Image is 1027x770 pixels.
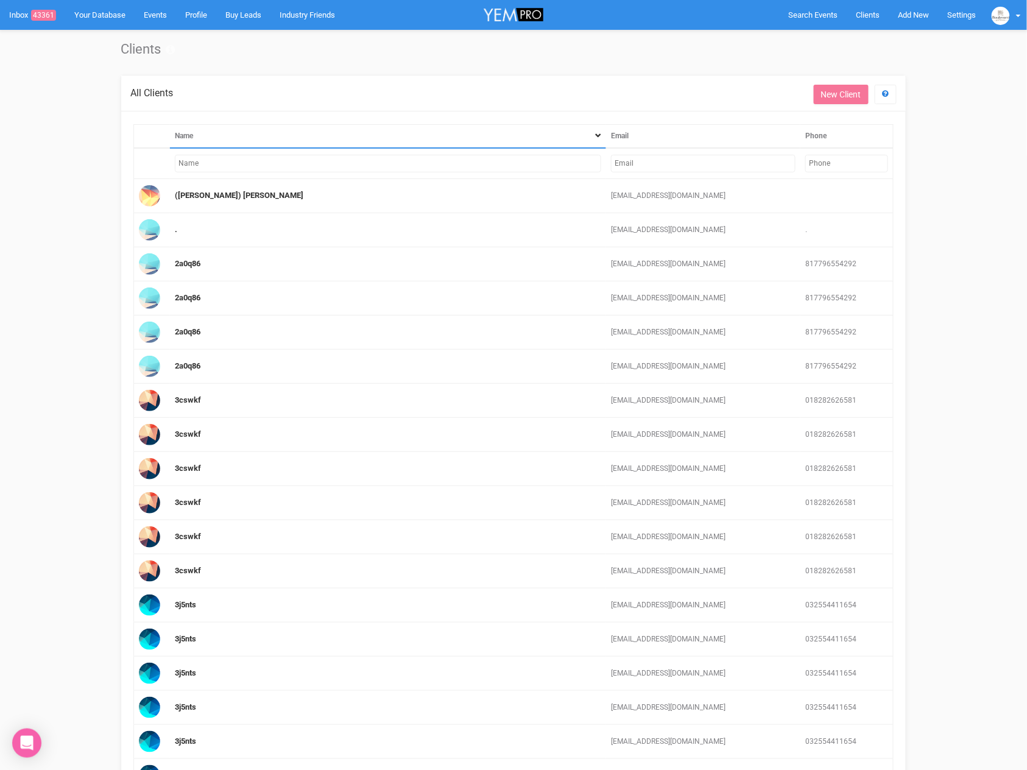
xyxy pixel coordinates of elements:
td: 032554411654 [800,691,893,725]
img: Profile Image [139,356,160,377]
a: 3j5nts [175,702,196,712]
a: 3j5nts [175,600,196,609]
td: 018282626581 [800,486,893,520]
img: Profile Image [139,322,160,343]
img: Profile Image [139,288,160,309]
img: Profile Image [139,253,160,275]
td: [EMAIL_ADDRESS][DOMAIN_NAME] [606,554,800,588]
a: 2a0q86 [175,327,200,336]
input: Filter by Phone [805,155,888,172]
td: [EMAIL_ADDRESS][DOMAIN_NAME] [606,657,800,691]
td: [EMAIL_ADDRESS][DOMAIN_NAME] [606,384,800,418]
img: Profile Image [139,560,160,582]
a: 2a0q86 [175,293,200,302]
input: Filter by Email [611,155,796,172]
a: 3j5nts [175,668,196,677]
td: [EMAIL_ADDRESS][DOMAIN_NAME] [606,725,800,759]
a: 3cswkf [175,429,201,439]
td: 032554411654 [800,623,893,657]
a: 3cswkf [175,464,201,473]
img: Profile Image [139,390,160,411]
img: Profile Image [139,663,160,684]
img: Profile Image [139,424,160,445]
a: 3cswkf [175,532,201,541]
a: 2a0q86 [175,259,200,268]
td: [EMAIL_ADDRESS][DOMAIN_NAME] [606,486,800,520]
td: 018282626581 [800,418,893,452]
td: 817796554292 [800,281,893,316]
a: 3j5nts [175,736,196,746]
th: Phone: activate to sort column ascending [800,124,893,148]
td: 018282626581 [800,452,893,486]
td: 817796554292 [800,316,893,350]
a: . [175,225,177,234]
td: 032554411654 [800,657,893,691]
td: 018282626581 [800,554,893,588]
img: Profile Image [139,595,160,616]
td: 817796554292 [800,247,893,281]
td: [EMAIL_ADDRESS][DOMAIN_NAME] [606,350,800,384]
td: . [800,213,893,247]
a: ([PERSON_NAME]) [PERSON_NAME] [175,191,303,200]
a: New Client [814,85,869,104]
td: [EMAIL_ADDRESS][DOMAIN_NAME] [606,316,800,350]
td: [EMAIL_ADDRESS][DOMAIN_NAME] [606,418,800,452]
td: [EMAIL_ADDRESS][DOMAIN_NAME] [606,281,800,316]
img: Profile Image [139,458,160,479]
td: [EMAIL_ADDRESS][DOMAIN_NAME] [606,247,800,281]
input: Filter by Name [175,155,602,172]
td: [EMAIL_ADDRESS][DOMAIN_NAME] [606,623,800,657]
th: Name: activate to sort column descending [170,124,607,148]
td: 018282626581 [800,384,893,418]
img: BGLogo.jpg [992,7,1010,25]
img: Profile Image [139,526,160,548]
a: 3cswkf [175,395,201,404]
td: 817796554292 [800,350,893,384]
img: Profile Image [139,697,160,718]
img: Profile Image [139,731,160,752]
img: Profile Image [139,219,160,241]
span: Clients [856,10,880,19]
img: Profile Image [139,492,160,514]
span: Add New [898,10,930,19]
th: Email: activate to sort column ascending [606,124,800,148]
h1: Clients [121,42,906,57]
a: 3cswkf [175,498,201,507]
div: Open Intercom Messenger [12,729,41,758]
img: Profile Image [139,185,160,207]
td: [EMAIL_ADDRESS][DOMAIN_NAME] [606,179,800,213]
td: 032554411654 [800,588,893,623]
td: [EMAIL_ADDRESS][DOMAIN_NAME] [606,452,800,486]
span: All Clients [130,87,173,99]
a: 3j5nts [175,634,196,643]
td: 032554411654 [800,725,893,759]
a: 2a0q86 [175,361,200,370]
span: Search Events [789,10,838,19]
td: [EMAIL_ADDRESS][DOMAIN_NAME] [606,691,800,725]
span: 43361 [31,10,56,21]
td: [EMAIL_ADDRESS][DOMAIN_NAME] [606,588,800,623]
a: 3cswkf [175,566,201,575]
td: [EMAIL_ADDRESS][DOMAIN_NAME] [606,520,800,554]
td: [EMAIL_ADDRESS][DOMAIN_NAME] [606,213,800,247]
img: Profile Image [139,629,160,650]
td: 018282626581 [800,520,893,554]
